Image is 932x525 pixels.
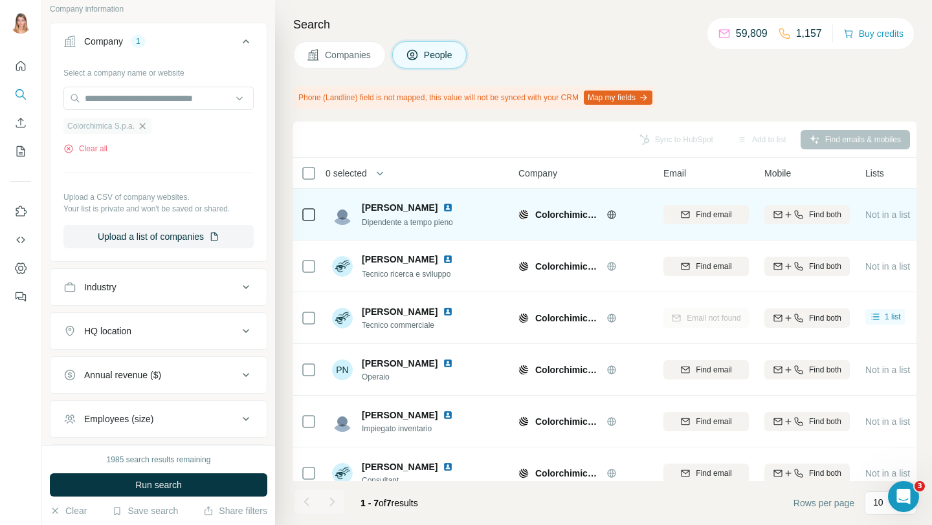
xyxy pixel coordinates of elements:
[63,62,254,79] div: Select a company name or website
[131,36,146,47] div: 1
[84,35,123,48] div: Company
[809,209,841,220] span: Find both
[63,143,107,155] button: Clear all
[764,464,850,483] button: Find both
[10,13,31,34] img: Avatar
[696,261,731,272] span: Find email
[518,209,529,220] img: Logo of Colorchimica S.p.a.
[535,363,600,376] span: Colorchimica S.p.a.
[535,467,600,480] span: Colorchimica S.p.a.
[535,208,600,221] span: Colorchimica S.p.a.
[10,54,31,78] button: Quick start
[325,48,372,61] span: Companies
[10,200,31,223] button: Use Surfe on LinkedIn
[443,202,453,213] img: LinkedIn logo
[362,423,458,434] span: Impiegato inventario
[865,209,910,220] span: Not in a list
[332,359,353,380] div: PN
[332,463,353,484] img: Avatar
[885,311,901,323] span: 1 list
[362,475,458,486] span: Consultant
[865,416,910,427] span: Not in a list
[584,91,652,105] button: Map my fields
[362,270,450,279] span: Tecnico ricerca e sviluppo
[865,167,884,180] span: Lists
[293,16,916,34] h4: Search
[443,410,453,420] img: LinkedIn logo
[362,357,438,370] span: [PERSON_NAME]
[764,308,850,328] button: Find both
[10,285,31,308] button: Feedback
[362,201,438,214] span: [PERSON_NAME]
[809,416,841,427] span: Find both
[67,120,135,132] span: Colorchimica S.p.a.
[535,415,600,428] span: Colorchimica S.p.a.
[809,261,841,272] span: Find both
[865,365,910,375] span: Not in a list
[764,257,850,276] button: Find both
[736,26,768,41] p: 59,809
[362,409,438,422] span: [PERSON_NAME]
[84,325,131,337] div: HQ location
[518,416,529,427] img: Logo of Colorchimica S.p.a.
[518,167,557,180] span: Company
[63,191,254,203] p: Upload a CSV of company websites.
[663,412,749,431] button: Find email
[362,319,458,331] span: Tecnico commerciale
[10,83,31,106] button: Search
[50,26,267,62] button: Company1
[809,312,841,324] span: Find both
[535,312,600,325] span: Colorchimica S.p.a.
[50,3,267,15] p: Company information
[84,369,161,381] div: Annual revenue ($)
[443,462,453,472] img: LinkedIn logo
[63,225,254,248] button: Upload a list of companies
[663,167,686,180] span: Email
[915,481,925,491] span: 3
[764,167,791,180] span: Mobile
[332,308,353,328] img: Avatar
[663,205,749,224] button: Find email
[663,360,749,380] button: Find email
[50,316,267,347] button: HQ location
[50,272,267,303] button: Industry
[796,26,822,41] p: 1,157
[424,48,454,61] span: People
[50,359,267,391] button: Annual revenue ($)
[379,498,386,508] span: of
[84,412,153,425] div: Employees (size)
[663,464,749,483] button: Find email
[809,364,841,376] span: Find both
[10,228,31,252] button: Use Surfe API
[518,313,529,323] img: Logo of Colorchimica S.p.a.
[663,257,749,276] button: Find email
[203,504,267,517] button: Share filters
[50,473,267,497] button: Run search
[535,260,600,273] span: Colorchimica S.p.a.
[443,358,453,369] img: LinkedIn logo
[888,481,919,512] iframe: Intercom live chat
[764,412,850,431] button: Find both
[63,203,254,215] p: Your list is private and won't be saved or shared.
[10,140,31,163] button: My lists
[84,281,116,294] div: Industry
[696,209,731,220] span: Find email
[696,467,731,479] span: Find email
[50,403,267,434] button: Employees (size)
[135,478,182,491] span: Run search
[764,360,850,380] button: Find both
[865,261,910,272] span: Not in a list
[326,167,367,180] span: 0 selected
[332,256,353,277] img: Avatar
[443,306,453,317] img: LinkedIn logo
[865,468,910,478] span: Not in a list
[362,218,453,227] span: Dipendente a tempo pieno
[107,454,211,466] div: 1985 search results remaining
[518,365,529,375] img: Logo of Colorchimica S.p.a.
[696,364,731,376] span: Find email
[873,496,883,509] p: 10
[361,498,418,508] span: results
[50,504,87,517] button: Clear
[362,305,438,318] span: [PERSON_NAME]
[443,254,453,264] img: LinkedIn logo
